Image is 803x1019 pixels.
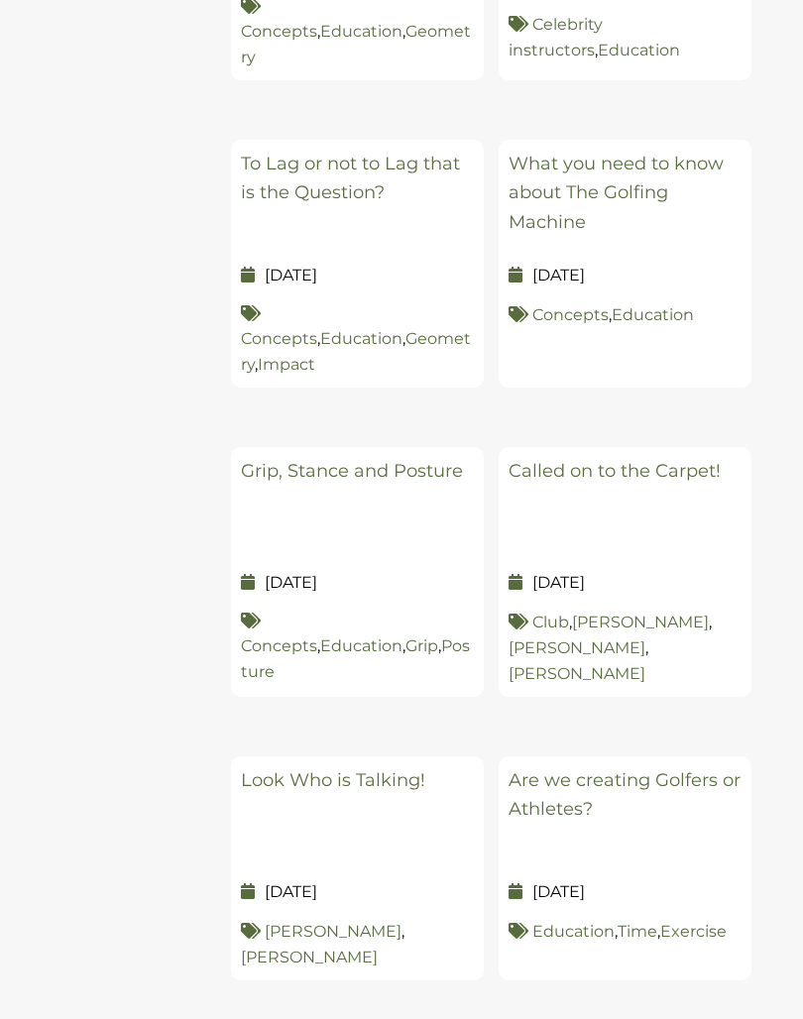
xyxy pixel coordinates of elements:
p: , , , [241,610,474,685]
a: [PERSON_NAME] [241,948,378,966]
a: Education [598,41,680,59]
a: Called on to the Carpet! [509,460,721,482]
p: [DATE] [241,264,474,287]
a: Are we creating Golfers or Athletes? [509,769,741,820]
a: [PERSON_NAME] [509,638,645,657]
p: , , , [241,302,474,378]
a: Education [612,305,694,324]
a: [PERSON_NAME] [572,613,709,631]
a: To Lag or not to Lag that is the Question? [241,153,460,203]
a: Education [320,22,402,41]
a: Education [320,636,402,655]
a: Concepts [241,22,317,41]
a: Concepts [241,329,317,348]
p: [DATE] [241,880,474,904]
a: [PERSON_NAME] [265,922,401,941]
p: [DATE] [241,571,474,595]
p: [DATE] [509,571,742,595]
p: [DATE] [509,880,742,904]
p: , [509,12,742,63]
a: Celebrity instructors [509,15,603,59]
a: Exercise [660,922,727,941]
p: , , , [509,610,742,687]
a: Education [532,922,615,941]
a: Concepts [532,305,609,324]
a: What you need to know about The Golfing Machine [509,153,724,233]
a: Education [320,329,402,348]
p: [DATE] [509,264,742,287]
a: Grip, Stance and Posture [241,460,463,482]
p: , [509,302,742,328]
a: Impact [258,355,315,374]
p: , , [509,919,742,945]
p: , [241,919,474,970]
a: Grip [405,636,438,655]
a: Time [618,922,657,941]
a: Look Who is Talking! [241,769,425,791]
a: [PERSON_NAME] [509,664,645,683]
a: Concepts [241,636,317,655]
a: Club [532,613,569,631]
